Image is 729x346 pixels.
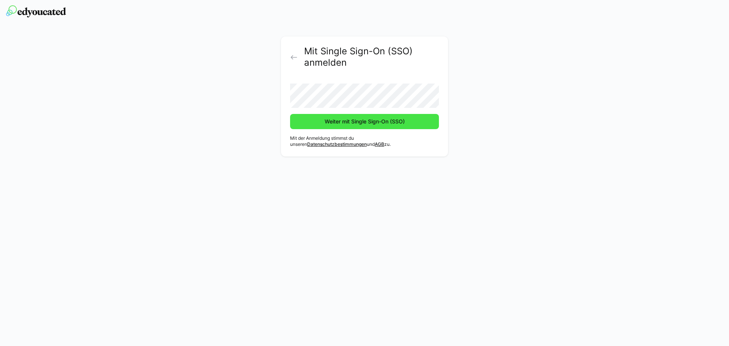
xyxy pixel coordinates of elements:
[6,5,66,17] img: edyoucated
[323,118,406,125] span: Weiter mit Single Sign-On (SSO)
[290,114,439,129] button: Weiter mit Single Sign-On (SSO)
[375,141,384,147] a: AGB
[307,141,367,147] a: Datenschutzbestimmungen
[304,46,439,68] h2: Mit Single Sign-On (SSO) anmelden
[290,135,439,147] p: Mit der Anmeldung stimmst du unseren und zu.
